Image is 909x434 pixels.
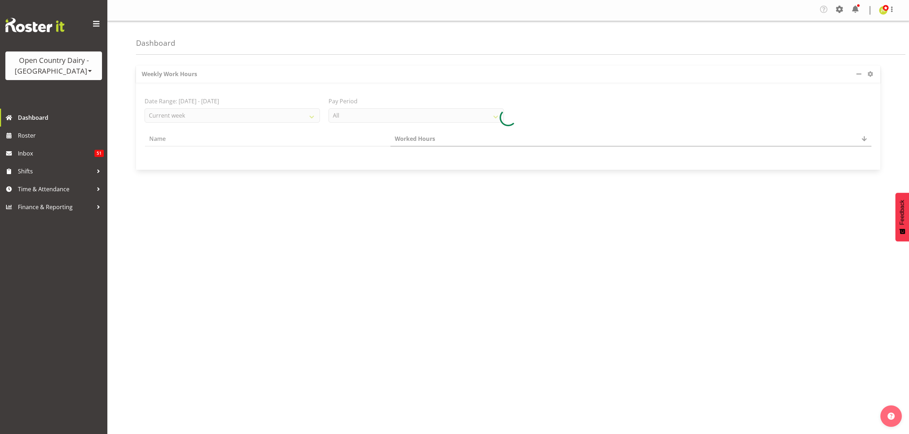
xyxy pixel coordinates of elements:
[18,184,93,194] span: Time & Attendance
[888,413,895,420] img: help-xxl-2.png
[18,148,94,159] span: Inbox
[899,200,905,225] span: Feedback
[136,39,175,47] h4: Dashboard
[879,6,888,15] img: jessica-greenwood7429.jpg
[94,150,104,157] span: 51
[18,202,93,212] span: Finance & Reporting
[18,130,104,141] span: Roster
[895,193,909,241] button: Feedback - Show survey
[5,18,64,32] img: Rosterit website logo
[18,112,104,123] span: Dashboard
[13,55,95,77] div: Open Country Dairy - [GEOGRAPHIC_DATA]
[18,166,93,177] span: Shifts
